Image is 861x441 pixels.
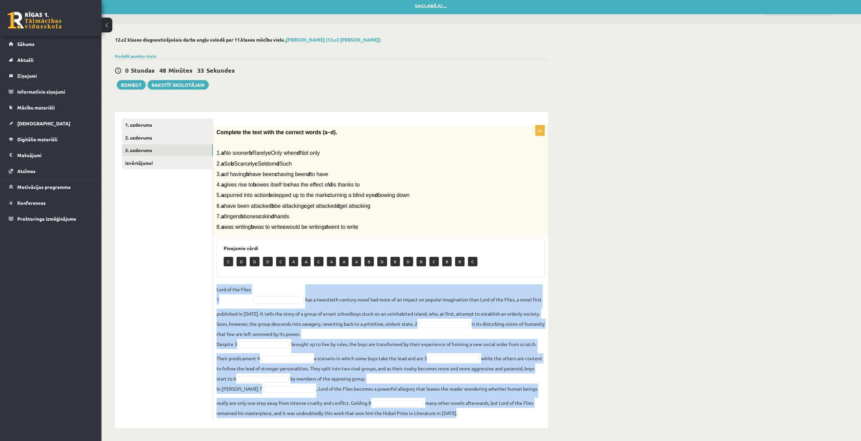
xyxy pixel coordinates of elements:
[9,36,93,52] a: Sākums
[9,131,93,147] a: Digitālie materiāli
[246,171,249,177] b: b
[535,125,545,136] p: 8p
[17,57,33,63] span: Aktuāli
[224,257,233,266] p: C
[217,171,328,177] span: 3. of having have been having been to have
[268,150,271,156] b: c
[9,84,93,99] a: Informatīvie ziņojumi
[217,203,370,209] span: 6. have been attacked be attacking get attacked get attacking
[17,68,93,83] legend: Ziņojumi
[217,161,292,167] span: 2. So Scarcely Seldom Such
[221,203,224,209] b: a
[240,214,244,219] b: b
[224,245,538,251] h3: Pieejamie vārdi
[231,161,234,167] b: b
[217,284,251,304] p: Lord of the Flies 1
[9,116,93,131] a: [DEMOGRAPHIC_DATA]
[217,214,289,219] span: 7. fingers bones skin hands
[271,203,275,209] b: b
[283,224,286,230] b: c
[271,214,274,219] b: d
[275,171,278,177] b: c
[221,214,224,219] b: a
[221,161,224,167] b: a
[255,161,258,167] b: c
[17,168,36,174] span: Atzīmes
[9,163,93,179] a: Atzīmes
[304,203,307,209] b: c
[276,161,279,167] b: d
[17,41,35,47] span: Sākums
[253,182,256,188] b: b
[442,257,452,266] p: B
[324,224,328,230] b: d
[168,66,192,74] span: Minūtes
[288,182,291,188] b: c
[206,66,235,74] span: Sekundes
[307,171,311,177] b: d
[329,182,332,188] b: d
[327,257,336,266] p: A
[416,257,426,266] p: B
[9,179,93,195] a: Motivācijas programma
[17,216,76,222] span: Proktoringa izmēģinājums
[122,144,213,156] a: 3. uzdevums
[263,257,273,266] p: D
[125,66,129,74] span: 0
[9,68,93,83] a: Ziņojumi
[375,192,378,198] b: d
[258,214,262,219] b: c
[377,257,387,266] p: D
[221,171,224,177] b: a
[122,119,213,131] a: 1. uzdevums
[217,150,320,156] span: 1. No sooner Rarely Only when Not only
[17,104,55,111] span: Mācību materiāli
[159,66,166,74] span: 48
[217,224,358,230] span: 8. was writing was to write would be writing went to write
[250,257,259,266] p: D
[364,257,374,266] p: B
[122,157,213,169] a: Izvērtējums!
[429,257,439,266] p: C
[297,150,300,156] b: d
[197,66,204,74] span: 33
[7,12,62,29] a: Rīgas 1. Tālmācības vidusskola
[217,384,262,394] p: In [PERSON_NAME] 7
[17,120,70,126] span: [DEMOGRAPHIC_DATA]
[217,284,545,418] fieldset: has a twentieth-century novel had more of an impact on popular imagination than Lord of the Flies...
[390,257,400,266] p: B
[115,53,156,59] a: Parādīt punktu skalu
[276,257,286,266] p: C
[221,182,224,188] b: a
[17,147,93,163] legend: Maksājumi
[217,192,409,198] span: 5. spurred into action stepped up to the mark turning a blind eye bowing down
[327,192,330,198] b: c
[314,257,323,266] p: C
[131,66,155,74] span: Stundas
[249,150,252,156] b: b
[217,129,337,135] span: Complete the text with the correct words (a–d).
[9,147,93,163] a: Maksājumi
[17,84,93,99] legend: Informatīvie ziņojumi
[336,203,340,209] b: d
[339,257,348,266] p: A
[217,182,360,188] span: 4. gives rise to owes itself to has the effect of is thanks to
[117,80,146,90] button: Iesniegt
[236,257,246,266] p: D
[221,150,224,156] b: a
[221,192,224,198] b: a
[251,224,254,230] b: b
[301,257,311,266] p: A
[9,211,93,226] a: Proktoringa izmēģinājums
[17,136,58,142] span: Digitālie materiāli
[403,257,413,266] p: D
[217,339,237,349] p: Despite 3
[122,131,213,144] a: 2. uzdevums
[9,52,93,68] a: Aktuāli
[269,192,272,198] b: b
[286,36,381,43] a: [PERSON_NAME] (12.c2 [PERSON_NAME])
[352,257,361,266] p: A
[468,257,477,266] p: C
[9,195,93,211] a: Konferences
[9,100,93,115] a: Mācību materiāli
